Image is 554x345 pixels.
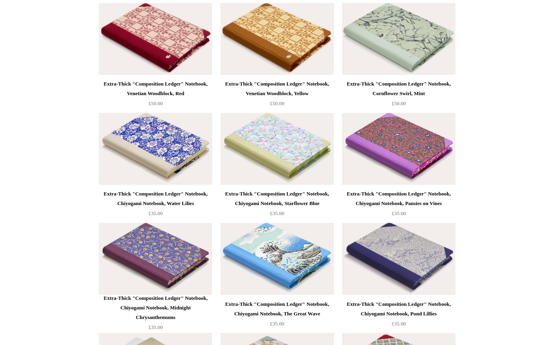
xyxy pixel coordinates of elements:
[99,113,212,185] img: Extra-Thick "Composition Ledger" Notebook, Chiyogami Notebook, Water Lilies
[101,189,210,208] div: Extra-Thick "Composition Ledger" Notebook, Chiyogami Notebook, Water Lilies
[220,113,334,185] img: Extra-Thick "Composition Ledger" Notebook, Chiyogami Notebook, Starflower Blue
[222,189,332,208] div: Extra-Thick "Composition Ledger" Notebook, Chiyogami Notebook, Starflower Blue
[270,210,284,216] span: £35.00
[344,299,453,318] div: Extra-Thick "Composition Ledger" Notebook, Chiyogami Notebook, Pond Lillies
[342,3,455,75] a: Extra-Thick "Composition Ledger" Notebook, Cornflower Swirl, Mint Extra-Thick "Composition Ledger...
[99,189,212,222] a: Extra-Thick "Composition Ledger" Notebook, Chiyogami Notebook, Water Lilies £35.00
[148,100,163,106] span: £50.00
[391,100,406,106] span: £50.00
[148,210,163,216] span: £35.00
[99,223,212,295] a: Extra-Thick "Composition Ledger" Notebook, Chiyogami Notebook, Midnight Chrysanthemums Extra-Thic...
[391,320,406,326] span: £35.00
[148,324,163,330] span: £35.00
[342,113,455,185] img: Extra-Thick "Composition Ledger" Notebook, Chiyogami Notebook, Pansies on Vines
[220,223,334,295] img: Extra-Thick "Composition Ledger" Notebook, Chiyogami Notebook, The Great Wave
[220,223,334,295] a: Extra-Thick "Composition Ledger" Notebook, Chiyogami Notebook, The Great Wave Extra-Thick "Compos...
[270,100,284,106] span: £50.00
[220,189,334,222] a: Extra-Thick "Composition Ledger" Notebook, Chiyogami Notebook, Starflower Blue £35.00
[342,79,455,112] a: Extra-Thick "Composition Ledger" Notebook, Cornflower Swirl, Mint £50.00
[99,293,212,332] a: Extra-Thick "Composition Ledger" Notebook, Chiyogami Notebook, Midnight Chrysanthemums £35.00
[220,3,334,75] img: Extra-Thick "Composition Ledger" Notebook, Venetian Woodblock, Yellow
[99,3,212,75] img: Extra-Thick "Composition Ledger" Notebook, Venetian Woodblock, Red
[342,113,455,185] a: Extra-Thick "Composition Ledger" Notebook, Chiyogami Notebook, Pansies on Vines Extra-Thick "Comp...
[99,223,212,295] img: Extra-Thick "Composition Ledger" Notebook, Chiyogami Notebook, Midnight Chrysanthemums
[220,3,334,75] a: Extra-Thick "Composition Ledger" Notebook, Venetian Woodblock, Yellow Extra-Thick "Composition Le...
[342,189,455,222] a: Extra-Thick "Composition Ledger" Notebook, Chiyogami Notebook, Pansies on Vines £35.00
[342,223,455,295] a: Extra-Thick "Composition Ledger" Notebook, Chiyogami Notebook, Pond Lillies Extra-Thick "Composit...
[391,210,406,216] span: £35.00
[222,299,332,318] div: Extra-Thick "Composition Ledger" Notebook, Chiyogami Notebook, The Great Wave
[220,113,334,185] a: Extra-Thick "Composition Ledger" Notebook, Chiyogami Notebook, Starflower Blue Extra-Thick "Compo...
[101,79,210,98] div: Extra-Thick "Composition Ledger" Notebook, Venetian Woodblock, Red
[99,79,212,112] a: Extra-Thick "Composition Ledger" Notebook, Venetian Woodblock, Red £50.00
[222,79,332,98] div: Extra-Thick "Composition Ledger" Notebook, Venetian Woodblock, Yellow
[99,3,212,75] a: Extra-Thick "Composition Ledger" Notebook, Venetian Woodblock, Red Extra-Thick "Composition Ledge...
[270,320,284,326] span: £35.00
[342,299,455,332] a: Extra-Thick "Composition Ledger" Notebook, Chiyogami Notebook, Pond Lillies £35.00
[99,113,212,185] a: Extra-Thick "Composition Ledger" Notebook, Chiyogami Notebook, Water Lilies Extra-Thick "Composit...
[101,293,210,322] div: Extra-Thick "Composition Ledger" Notebook, Chiyogami Notebook, Midnight Chrysanthemums
[342,3,455,75] img: Extra-Thick "Composition Ledger" Notebook, Cornflower Swirl, Mint
[344,189,453,208] div: Extra-Thick "Composition Ledger" Notebook, Chiyogami Notebook, Pansies on Vines
[220,79,334,112] a: Extra-Thick "Composition Ledger" Notebook, Venetian Woodblock, Yellow £50.00
[220,299,334,332] a: Extra-Thick "Composition Ledger" Notebook, Chiyogami Notebook, The Great Wave £35.00
[344,79,453,98] div: Extra-Thick "Composition Ledger" Notebook, Cornflower Swirl, Mint
[342,223,455,295] img: Extra-Thick "Composition Ledger" Notebook, Chiyogami Notebook, Pond Lillies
